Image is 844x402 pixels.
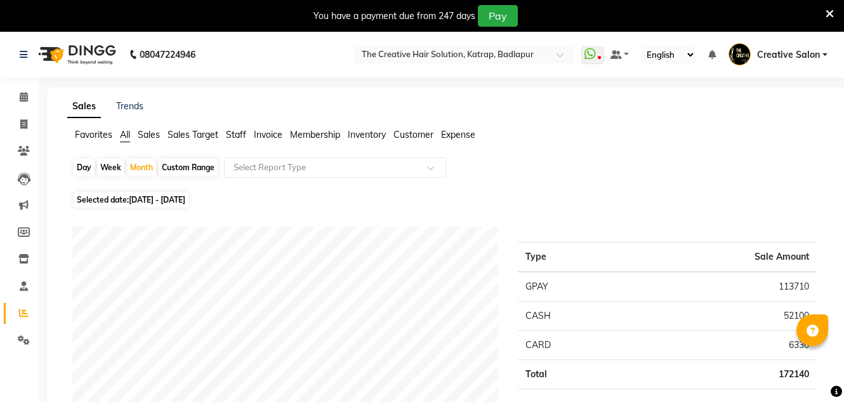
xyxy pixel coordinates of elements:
b: 08047224946 [140,37,195,72]
span: [DATE] - [DATE] [129,195,185,204]
img: logo [32,37,119,72]
div: Day [74,159,95,177]
span: Selected date: [74,192,188,208]
td: 52100 [628,302,817,331]
span: Inventory [348,129,386,140]
div: Month [127,159,156,177]
span: Invoice [254,129,282,140]
span: Creative Salon [757,48,820,62]
td: CARD [518,331,628,360]
a: Trends [116,100,143,112]
td: 172140 [628,360,817,389]
td: Total [518,360,628,389]
div: Custom Range [159,159,218,177]
td: GPAY [518,272,628,302]
span: Membership [290,129,340,140]
div: You have a payment due from 247 days [313,10,475,23]
th: Sale Amount [628,243,817,272]
span: Staff [226,129,246,140]
span: Expense [441,129,475,140]
img: Creative Salon [729,43,751,65]
iframe: chat widget [791,351,831,389]
td: 113710 [628,272,817,302]
button: Pay [478,5,518,27]
span: Customer [393,129,433,140]
a: Sales [67,95,101,118]
span: Sales Target [168,129,218,140]
th: Type [518,243,628,272]
td: CASH [518,302,628,331]
td: 6330 [628,331,817,360]
span: Sales [138,129,160,140]
div: Week [97,159,124,177]
span: Favorites [75,129,112,140]
span: All [120,129,130,140]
